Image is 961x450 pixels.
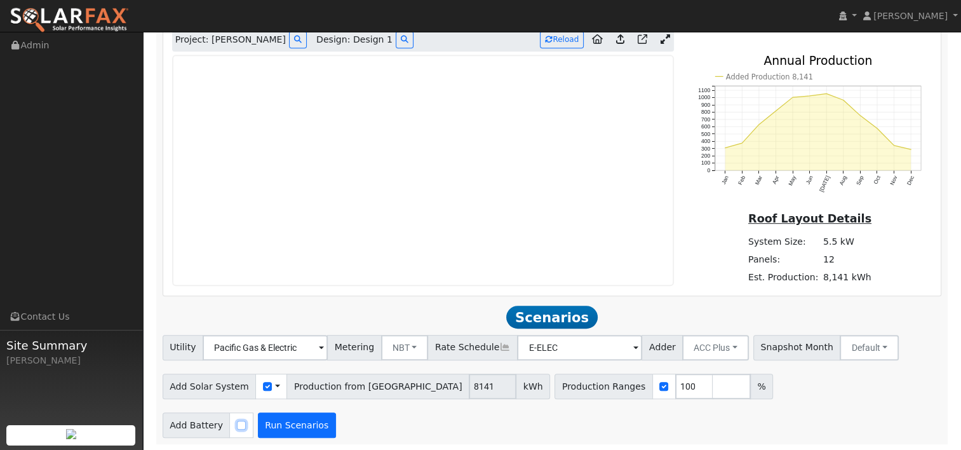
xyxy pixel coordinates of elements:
a: Upload consumption to Aurora project [611,30,629,50]
a: Aurora to Home [587,30,608,50]
circle: onclick="" [758,123,760,125]
text: 700 [701,116,710,123]
span: Metering [327,335,382,360]
text: 900 [701,102,710,108]
text: Added Production 8,141 [725,72,812,81]
text: [DATE] [818,175,831,193]
text: Sep [855,175,865,186]
text: 1100 [698,87,710,93]
td: 8,141 kWh [821,268,873,286]
text: Oct [872,175,882,186]
span: Add Solar System [163,374,257,399]
text: 300 [701,146,710,152]
span: Design: Design 1 [316,33,393,46]
text: 0 [707,167,710,174]
input: Select a Utility [203,335,328,360]
input: Select a Rate Schedule [517,335,642,360]
span: Scenarios [506,306,597,329]
span: Production Ranges [554,374,652,399]
circle: onclick="" [809,95,810,97]
text: Nov [889,175,899,187]
circle: onclick="" [741,142,743,144]
text: Dec [906,175,916,187]
span: Add Battery [163,412,231,438]
div: [PERSON_NAME] [6,354,136,367]
text: Aug [838,175,848,186]
circle: onclick="" [893,145,895,147]
a: Open in Aurora [633,30,652,50]
text: 600 [701,123,710,130]
span: Site Summary [6,337,136,354]
text: Jun [805,175,814,186]
button: Reload [540,31,584,48]
span: Snapshot Month [753,335,841,360]
td: 12 [821,250,873,268]
text: 800 [701,109,710,115]
text: 1000 [698,94,710,100]
circle: onclick="" [842,99,844,101]
text: Jan [720,175,729,186]
span: Utility [163,335,204,360]
text: Mar [753,175,763,186]
circle: onclick="" [876,127,878,129]
img: retrieve [66,429,76,439]
span: Rate Schedule [427,335,518,360]
circle: onclick="" [791,97,793,99]
td: 5.5 kW [821,233,873,250]
img: SolarFax [10,7,129,34]
span: % [750,374,773,399]
button: ACC Plus [682,335,749,360]
td: Est. Production: [746,268,821,286]
text: 400 [701,138,710,144]
text: Annual Production [763,54,872,67]
circle: onclick="" [825,93,827,95]
text: Apr [771,175,781,185]
text: 200 [701,153,710,159]
td: System Size: [746,233,821,250]
button: Default [840,335,899,360]
circle: onclick="" [724,147,726,149]
span: Adder [642,335,683,360]
span: Project: [PERSON_NAME] [175,33,286,46]
text: Feb [737,175,746,186]
text: 100 [701,160,710,167]
span: Production from [GEOGRAPHIC_DATA] [286,374,469,399]
td: Panels: [746,250,821,268]
text: May [787,175,797,187]
circle: onclick="" [910,149,912,151]
a: Expand Aurora window [655,31,674,50]
span: kWh [516,374,550,399]
button: Run Scenarios [258,412,336,438]
circle: onclick="" [859,114,861,116]
button: NBT [381,335,429,360]
span: [PERSON_NAME] [873,11,948,21]
circle: onclick="" [774,110,776,112]
text: 500 [701,131,710,137]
